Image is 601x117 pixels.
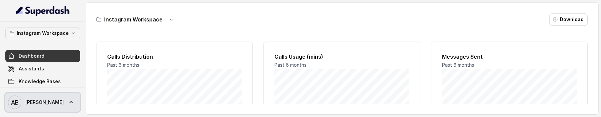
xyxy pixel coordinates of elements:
span: [PERSON_NAME] [25,99,64,106]
span: Dashboard [19,53,44,59]
img: light.svg [16,5,70,16]
h2: Calls Usage (mins) [274,53,409,61]
span: Knowledge Bases [19,78,61,85]
span: Past 6 months [107,62,139,68]
p: Instagram Workspace [17,29,69,37]
span: Past 6 months [274,62,307,68]
h2: Messages Sent [442,53,577,61]
h2: Calls Distribution [107,53,242,61]
h3: Instagram Workspace [104,15,163,23]
a: Knowledge Bases [5,75,80,87]
text: AB [11,99,19,106]
a: Dashboard [5,50,80,62]
span: Past 6 months [442,62,474,68]
a: Assistants [5,63,80,75]
a: [PERSON_NAME] [5,93,80,112]
button: Download [549,13,588,25]
span: Assistants [19,65,44,72]
button: Instagram Workspace [5,27,80,39]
